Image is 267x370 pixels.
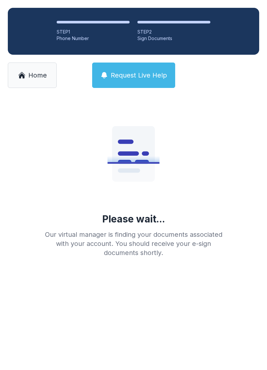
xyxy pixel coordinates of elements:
div: Phone Number [57,35,130,42]
div: Please wait... [102,213,165,225]
div: STEP 1 [57,29,130,35]
div: Sign Documents [137,35,210,42]
div: STEP 2 [137,29,210,35]
span: Home [28,71,47,80]
span: Request Live Help [111,71,167,80]
div: Our virtual manager is finding your documents associated with your account. You should receive yo... [40,230,227,257]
